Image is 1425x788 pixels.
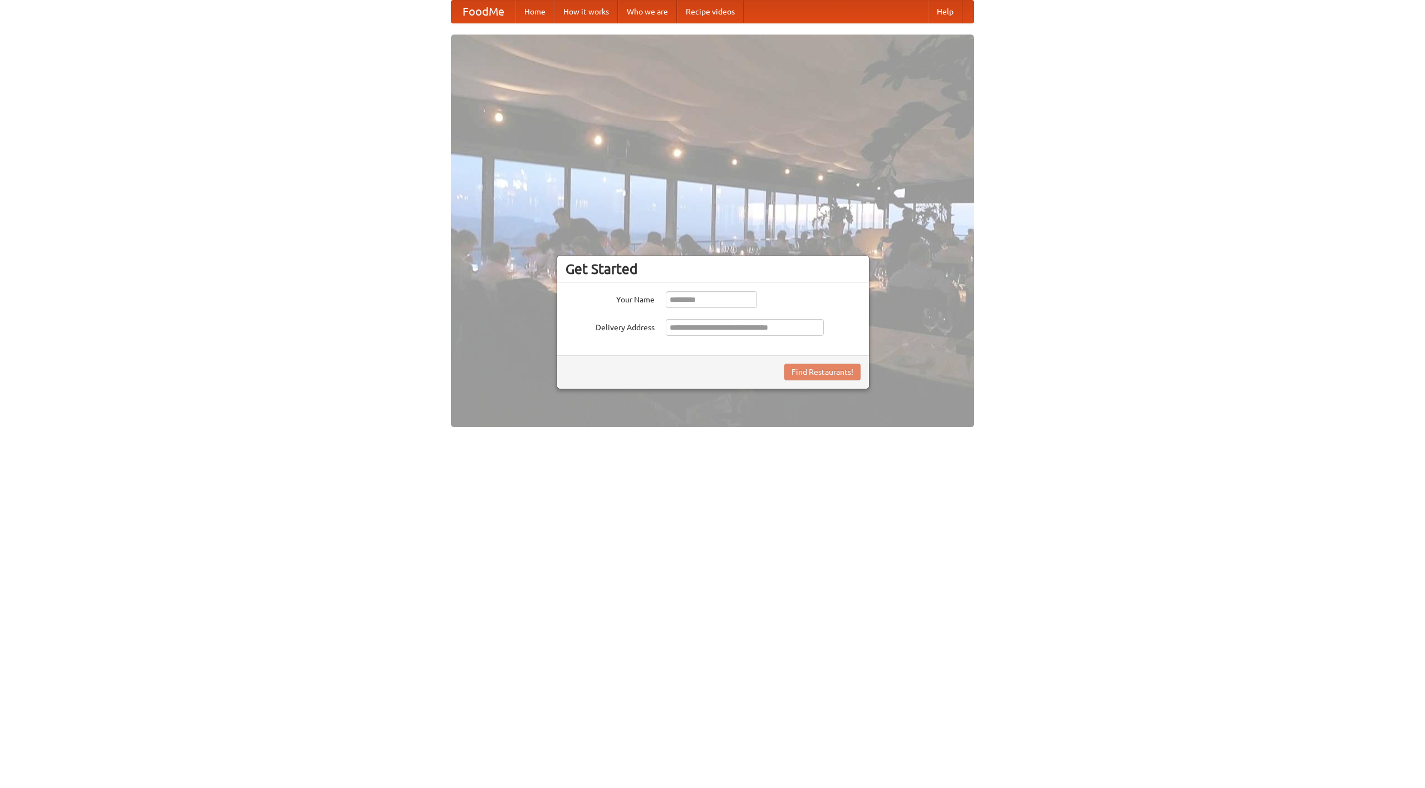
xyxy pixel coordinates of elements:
a: How it works [554,1,618,23]
h3: Get Started [566,261,861,277]
a: FoodMe [451,1,515,23]
a: Home [515,1,554,23]
label: Delivery Address [566,319,655,333]
label: Your Name [566,291,655,305]
a: Recipe videos [677,1,744,23]
button: Find Restaurants! [784,364,861,380]
a: Help [928,1,962,23]
a: Who we are [618,1,677,23]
